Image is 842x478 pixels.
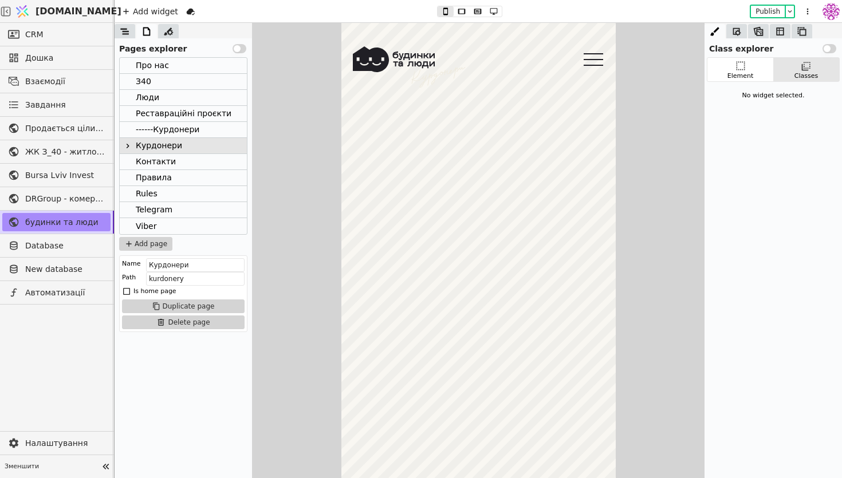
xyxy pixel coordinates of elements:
div: Контакти [136,154,176,169]
span: DRGroup - комерційна нерухоомість [25,193,105,205]
span: CRM [25,29,44,41]
a: ЖК З_40 - житлова та комерційна нерухомість класу Преміум [2,143,111,161]
div: Правила [120,170,247,186]
a: CRM [2,25,111,44]
div: З40 [120,74,247,90]
div: Element [727,72,754,81]
div: Class explorer [705,38,842,55]
span: Database [25,240,105,252]
button: Add page [119,237,172,251]
span: Автоматизації [25,287,105,299]
div: Реставраційні проєкти [136,106,231,121]
button: Delete page [122,315,245,329]
span: New database [25,263,105,275]
div: З40 [136,74,151,89]
div: Telegram [120,202,247,218]
a: Продається цілий будинок [PERSON_NAME] нерухомість [2,119,111,137]
span: Продається цілий будинок [PERSON_NAME] нерухомість [25,123,105,135]
span: Взаємодії [25,76,105,88]
div: Add widget [119,5,182,18]
a: Bursa Lviv Invest [2,166,111,184]
a: Database [2,236,111,255]
a: DRGroup - комерційна нерухоомість [2,189,111,208]
span: Зменшити [5,462,98,472]
a: New database [2,260,111,278]
div: ------Курдонери [120,122,247,138]
span: ЖК З_40 - житлова та комерційна нерухомість класу Преміум [25,146,105,158]
button: Publish [751,6,785,17]
div: Telegram [136,202,172,218]
div: Про нас [120,58,247,74]
div: Курдонери [136,138,182,153]
div: Name [122,258,140,270]
div: Про нас [136,58,169,73]
img: Logo [14,1,31,22]
div: Pages explorer [115,38,252,55]
div: Rules [120,186,247,202]
a: Взаємодії [2,72,111,90]
a: Автоматизації [2,283,111,302]
div: Курдонери [120,138,247,154]
div: Реставраційні проєкти [120,106,247,122]
a: [DOMAIN_NAME] [11,1,115,22]
div: Люди [136,90,159,105]
a: Дошка [2,49,111,67]
div: Path [122,272,136,283]
div: Люди [120,90,247,106]
span: [DOMAIN_NAME] [36,5,121,18]
a: будинки та люди [2,213,111,231]
div: ------Курдонери [136,122,199,137]
div: Правила [136,170,172,185]
a: Завдання [2,96,111,114]
a: Налаштування [2,434,111,452]
span: будинки та люди [25,216,105,228]
div: Rules [136,186,158,202]
button: Duplicate page [122,299,245,313]
div: Контакти [120,154,247,170]
img: 137b5da8a4f5046b86490006a8dec47a [823,3,840,20]
span: Завдання [25,99,66,111]
div: No widget selected. [707,86,840,105]
div: Is home page [133,286,176,297]
div: Viber [120,218,247,234]
span: Bursa Lviv Invest [25,169,105,181]
div: Classes [794,72,818,81]
div: Viber [136,218,156,234]
span: Дошка [25,52,105,64]
span: Налаштування [25,437,105,449]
